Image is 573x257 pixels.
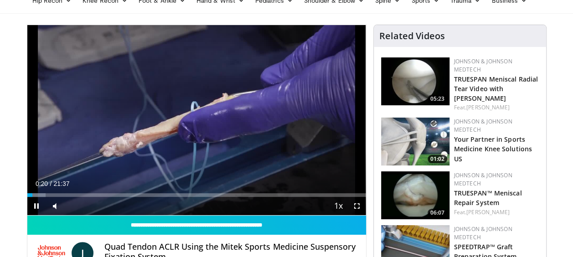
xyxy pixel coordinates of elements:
[454,171,512,187] a: Johnson & Johnson MedTech
[46,197,64,215] button: Mute
[428,209,447,217] span: 06:07
[454,189,522,207] a: TRUESPAN™ Meniscal Repair System
[348,197,366,215] button: Fullscreen
[454,135,532,163] a: Your Partner in Sports Medicine Knee Solutions US
[381,57,449,105] a: 05:23
[466,103,510,111] a: [PERSON_NAME]
[454,208,539,216] div: Feat.
[454,57,512,73] a: Johnson & Johnson MedTech
[36,180,48,187] span: 0:20
[53,180,69,187] span: 21:37
[428,95,447,103] span: 05:23
[466,208,510,216] a: [PERSON_NAME]
[381,57,449,105] img: a9cbc79c-1ae4-425c-82e8-d1f73baa128b.150x105_q85_crop-smart_upscale.jpg
[330,197,348,215] button: Playback Rate
[381,171,449,219] a: 06:07
[27,193,366,197] div: Progress Bar
[454,75,538,103] a: TRUESPAN Meniscal Radial Tear Video with [PERSON_NAME]
[428,155,447,163] span: 01:02
[381,171,449,219] img: e42d750b-549a-4175-9691-fdba1d7a6a0f.150x105_q85_crop-smart_upscale.jpg
[454,118,512,134] a: Johnson & Johnson MedTech
[454,103,539,112] div: Feat.
[27,197,46,215] button: Pause
[50,180,52,187] span: /
[379,31,445,41] h4: Related Videos
[27,25,366,216] video-js: Video Player
[454,225,512,241] a: Johnson & Johnson MedTech
[381,118,449,165] img: 0543fda4-7acd-4b5c-b055-3730b7e439d4.150x105_q85_crop-smart_upscale.jpg
[381,118,449,165] a: 01:02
